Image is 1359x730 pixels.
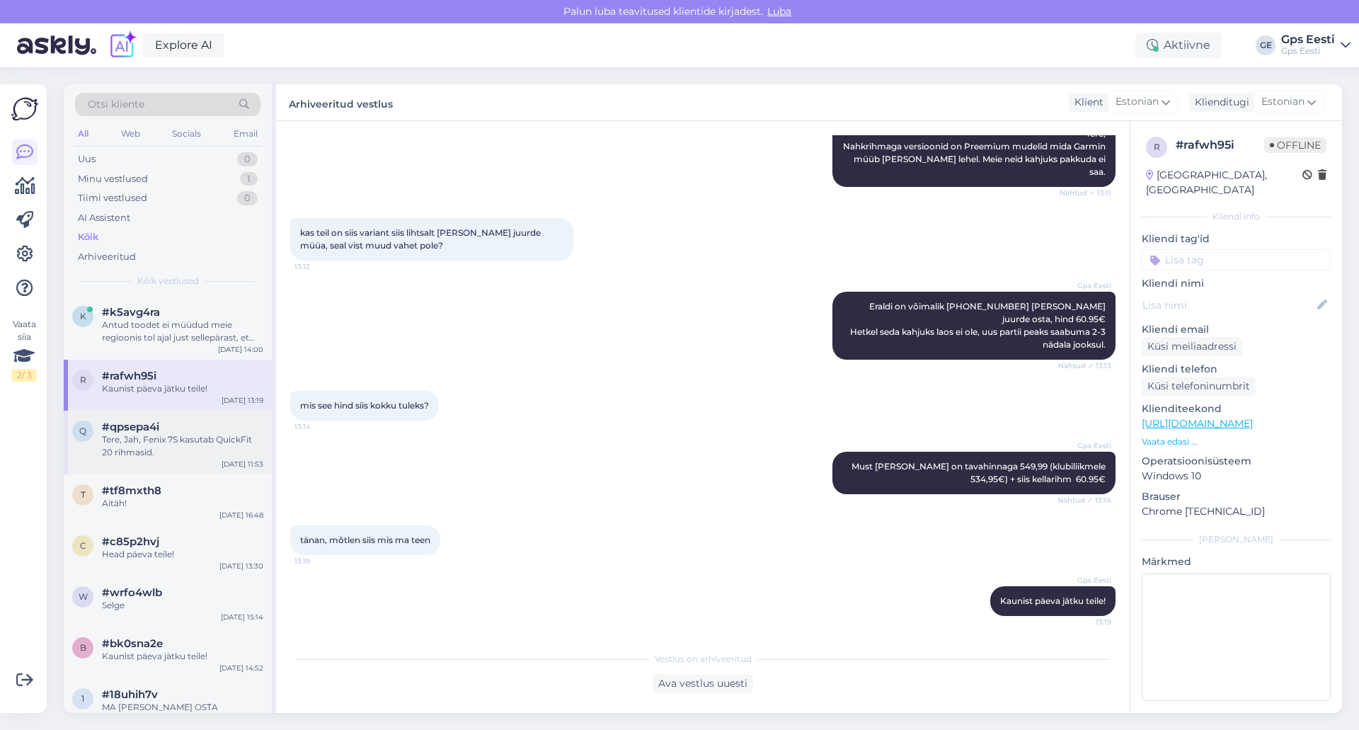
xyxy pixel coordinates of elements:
[219,561,263,571] div: [DATE] 13:30
[300,227,543,251] span: kas teil on siis variant siis lihtsalt [PERSON_NAME] juurde müüa, seal vist muud vahet pole?
[1142,417,1253,430] a: [URL][DOMAIN_NAME]
[1057,495,1111,506] span: Nähtud ✓ 13:14
[108,30,137,60] img: explore-ai
[1154,142,1160,152] span: r
[231,125,260,143] div: Email
[79,591,88,602] span: w
[1146,168,1302,198] div: [GEOGRAPHIC_DATA], [GEOGRAPHIC_DATA]
[143,33,224,57] a: Explore AI
[1281,45,1335,57] div: Gps Eesti
[240,172,258,186] div: 1
[218,344,263,355] div: [DATE] 14:00
[81,693,84,704] span: 1
[78,152,96,166] div: Uus
[1116,94,1159,110] span: Estonian
[102,421,159,433] span: #qpsepa4i
[294,421,348,432] span: 13:14
[102,650,263,663] div: Kaunist päeva jätku teile!
[1256,35,1275,55] div: GE
[78,191,147,205] div: Tiimi vestlused
[78,250,136,264] div: Arhiveeritud
[78,172,148,186] div: Minu vestlused
[1281,34,1335,45] div: Gps Eesti
[1189,95,1249,110] div: Klienditugi
[80,375,86,385] span: r
[1264,137,1326,153] span: Offline
[851,461,1108,484] span: Must [PERSON_NAME] on tavahinnaga 549,99 (klubiliikmele 534,95€) + siis kellarihm 60.95€
[102,586,162,599] span: #wrfo4wlb
[102,497,263,510] div: Aitäh!
[11,369,37,382] div: 2 / 3
[1142,297,1314,313] input: Lisa nimi
[102,637,163,650] span: #bk0sna2e
[1142,337,1242,356] div: Küsi meiliaadressi
[1142,401,1331,416] p: Klienditeekond
[75,125,91,143] div: All
[102,433,263,459] div: Tere, Jah, Fenix 7S kasutab QuickFit 20 rihmasid.
[78,230,98,244] div: Kõik
[1058,440,1111,451] span: Gps Eesti
[1142,210,1331,223] div: Kliendi info
[1142,489,1331,504] p: Brauser
[763,5,796,18] span: Luba
[102,484,161,497] span: #tf8mxth8
[221,612,263,622] div: [DATE] 15:14
[1142,469,1331,484] p: Windows 10
[118,125,143,143] div: Web
[1142,454,1331,469] p: Operatsioonisüsteem
[102,319,263,344] div: Antud toodet ei müüdud meie regioonis tol ajal just sellepärast, et see ei vastanud meie seadusan...
[102,535,159,548] span: #c85p2hvj
[1142,362,1331,377] p: Kliendi telefon
[1058,617,1111,627] span: 13:19
[655,653,752,666] span: Vestlus on arhiveeritud
[11,96,38,122] img: Askly Logo
[1142,232,1331,246] p: Kliendi tag'id
[1142,377,1256,396] div: Küsi telefoninumbrit
[102,382,263,395] div: Kaunist päeva jätku teile!
[1142,322,1331,337] p: Kliendi email
[653,674,753,693] div: Ava vestlus uuesti
[1142,435,1331,448] p: Vaata edasi ...
[81,489,86,500] span: t
[1069,95,1103,110] div: Klient
[137,275,199,287] span: Kõik vestlused
[219,663,263,673] div: [DATE] 14:52
[80,642,86,653] span: b
[289,93,393,112] label: Arhiveeritud vestlus
[1142,276,1331,291] p: Kliendi nimi
[1281,34,1351,57] a: Gps EestiGps Eesti
[102,599,263,612] div: Selge
[219,510,263,520] div: [DATE] 16:48
[1058,360,1111,371] span: Nähtud ✓ 13:13
[102,370,156,382] span: #rafwh95i
[1058,188,1111,198] span: Nähtud ✓ 13:11
[1142,249,1331,270] input: Lisa tag
[80,540,86,551] span: c
[102,701,263,714] div: MA [PERSON_NAME] OSTA
[300,535,430,545] span: tänan, mõtlen siis mis ma teen
[294,556,348,566] span: 13:19
[300,400,429,411] span: mis see hind siis kokku tuleks?
[1142,554,1331,569] p: Märkmed
[1261,94,1304,110] span: Estonian
[1135,33,1222,58] div: Aktiivne
[169,125,204,143] div: Socials
[237,191,258,205] div: 0
[222,395,263,406] div: [DATE] 13:19
[11,318,37,382] div: Vaata siia
[102,548,263,561] div: Head päeva teile!
[88,97,144,112] span: Otsi kliente
[80,311,86,321] span: k
[78,211,130,225] div: AI Assistent
[1058,575,1111,586] span: Gps Eesti
[79,426,86,436] span: q
[1000,595,1106,606] span: Kaunist päeva jätku teile!
[102,306,160,319] span: #k5avg4ra
[102,688,158,701] span: #18uhih7v
[237,152,258,166] div: 0
[294,261,348,272] span: 13:12
[1142,504,1331,519] p: Chrome [TECHNICAL_ID]
[1058,280,1111,291] span: Gps Eesti
[850,301,1108,350] span: Eraldi on võimalik [PHONE_NUMBER] [PERSON_NAME] juurde osta, hind 60.95€ Hetkel seda kahjuks laos...
[1142,533,1331,546] div: [PERSON_NAME]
